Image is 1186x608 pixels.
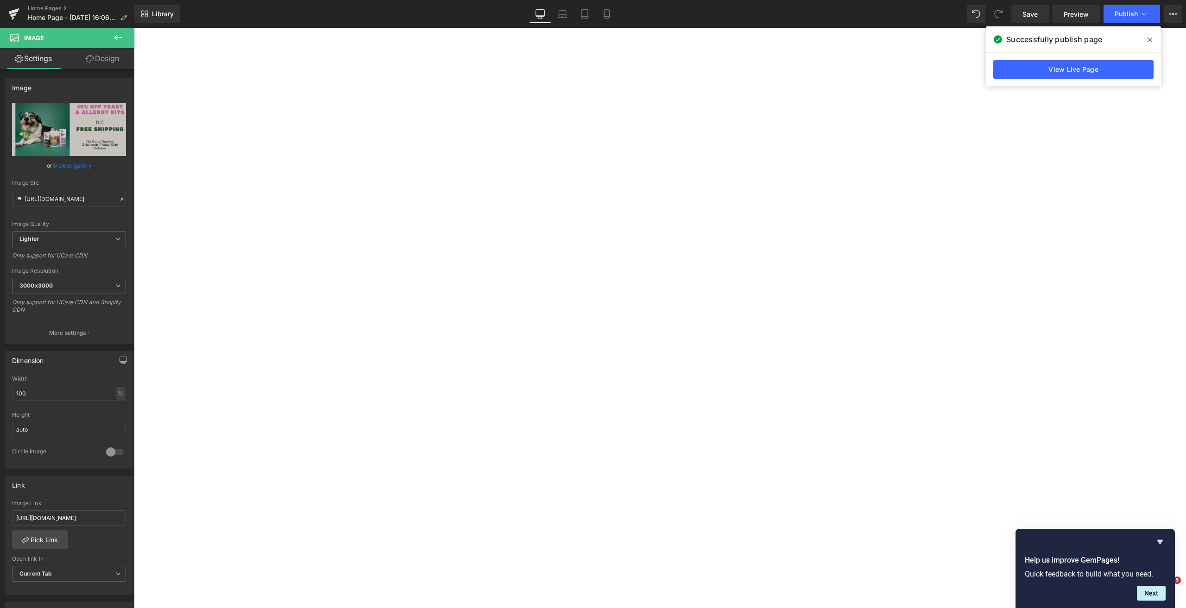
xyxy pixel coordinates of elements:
a: Pick Link [12,530,68,549]
input: auto [12,386,126,401]
span: Publish [1115,10,1138,18]
a: Home Pages [28,5,134,12]
input: auto [12,422,126,437]
div: Image Resolution [12,268,126,274]
a: Preview [1053,5,1100,23]
input: https://your-shop.myshopify.com [12,510,126,526]
b: 3000x3000 [19,282,53,289]
a: Mobile [596,5,618,23]
a: New Library [134,5,180,23]
div: Help us improve GemPages! [1025,536,1166,601]
p: Quick feedback to build what you need. [1025,570,1166,578]
div: Image Link [12,500,126,507]
span: Preview [1064,9,1089,19]
div: Open link In [12,556,126,562]
a: Browse gallery [52,157,92,174]
span: Image [24,34,44,42]
button: Publish [1104,5,1160,23]
h2: Help us improve GemPages! [1025,555,1166,566]
input: Link [12,191,126,207]
a: Desktop [529,5,551,23]
div: Image Src [12,180,126,186]
span: Save [1022,9,1038,19]
div: % [116,387,125,400]
div: or [12,161,126,170]
a: View Live Page [993,60,1154,79]
div: Height [12,412,126,418]
div: Width [12,376,126,382]
button: More settings [6,322,132,344]
a: Design [69,48,136,69]
div: Image Quality [12,221,126,227]
button: More [1164,5,1182,23]
b: Lighter [19,235,39,242]
div: Image [12,79,32,92]
span: 5 [1173,577,1181,584]
button: Next question [1137,586,1166,601]
button: Hide survey [1154,536,1166,547]
div: Only support for UCare CDN [12,252,126,265]
span: Successfully publish page [1006,34,1102,45]
div: Dimension [12,351,44,364]
p: More settings [49,329,86,337]
a: Tablet [574,5,596,23]
b: Current Tab [19,570,52,577]
div: Link [12,476,25,489]
div: Circle Image [12,448,97,458]
button: Undo [967,5,985,23]
span: Library [152,10,174,18]
a: Laptop [551,5,574,23]
span: Home Page - [DATE] 16:06:38 [28,14,117,21]
button: Redo [989,5,1008,23]
div: Only support for UCare CDN and Shopify CDN [12,299,126,320]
